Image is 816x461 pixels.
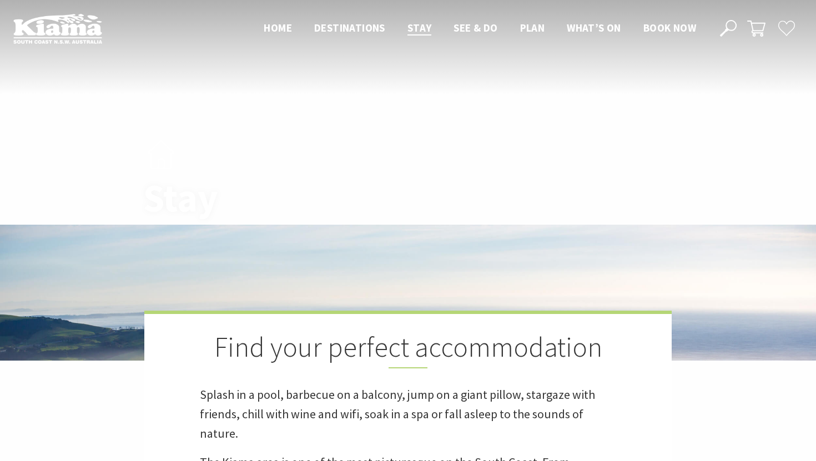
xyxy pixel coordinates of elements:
span: Destinations [314,21,385,34]
span: Book now [643,21,696,34]
span: Plan [520,21,545,34]
h2: Find your perfect accommodation [200,331,616,368]
h1: Stay [143,177,457,220]
nav: Main Menu [253,19,707,38]
p: Splash in a pool, barbecue on a balcony, jump on a giant pillow, stargaze with friends, chill wit... [200,385,616,444]
span: Stay [407,21,432,34]
span: Home [264,21,292,34]
span: What’s On [567,21,621,34]
span: See & Do [454,21,497,34]
img: Kiama Logo [13,13,102,44]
